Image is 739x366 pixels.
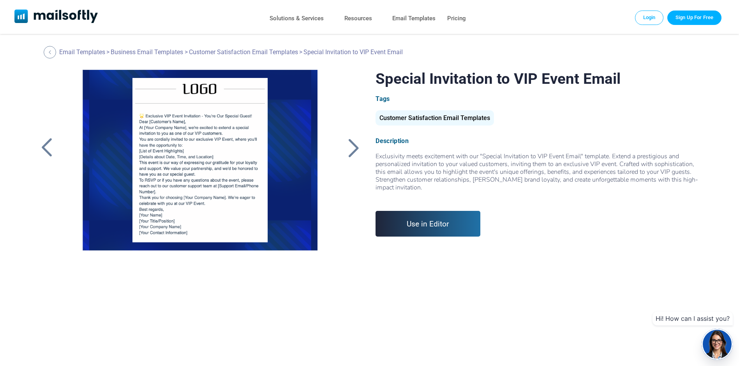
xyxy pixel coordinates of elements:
[376,70,702,87] h1: Special Invitation to VIP Event Email
[392,13,436,24] a: Email Templates
[59,48,105,56] a: Email Templates
[376,95,702,103] div: Tags
[376,137,702,145] div: Description
[667,11,721,25] a: Trial
[37,138,56,158] a: Back
[447,13,466,24] a: Pricing
[70,70,331,265] a: Special Invitation to VIP Event Email
[189,48,298,56] a: Customer Satisfaction Email Templates
[376,110,494,126] div: Customer Satisfaction Email Templates
[653,311,733,325] div: Hi! How can I assist you?
[635,11,664,25] a: Login
[344,138,363,158] a: Back
[111,48,183,56] a: Business Email Templates
[344,13,372,24] a: Resources
[14,9,98,25] a: Mailsoftly
[376,211,480,237] a: Use in Editor
[376,152,702,199] div: Exclusivity meets excitement with our "Special Invitation to VIP Event Email" template. Extend a ...
[376,117,494,121] a: Customer Satisfaction Email Templates
[44,46,58,58] a: Back
[270,13,324,24] a: Solutions & Services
